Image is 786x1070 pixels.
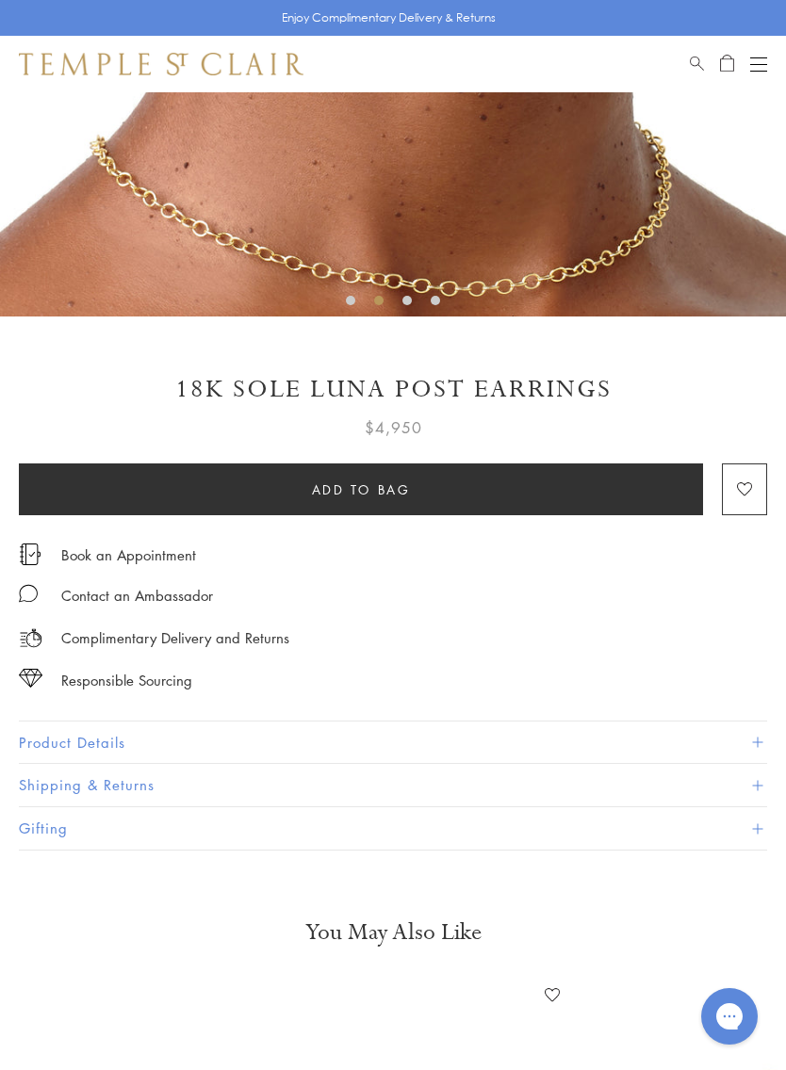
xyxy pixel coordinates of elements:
p: Enjoy Complimentary Delivery & Returns [282,8,496,27]
div: Contact an Ambassador [61,584,213,608]
img: MessageIcon-01_2.svg [19,584,38,603]
button: Gifting [19,807,767,850]
h3: You May Also Like [47,917,739,948]
a: Search [690,53,704,75]
a: Book an Appointment [61,544,196,565]
h1: 18K Sole Luna Post Earrings [19,373,767,406]
span: Add to bag [312,479,411,500]
a: Open Shopping Bag [720,53,734,75]
button: Add to bag [19,463,703,515]
button: Open navigation [750,53,767,75]
img: icon_sourcing.svg [19,669,42,688]
div: Responsible Sourcing [61,669,192,692]
span: $4,950 [365,415,422,440]
img: icon_delivery.svg [19,626,42,650]
button: Shipping & Returns [19,764,767,806]
iframe: Gorgias live chat messenger [692,981,767,1051]
img: Temple St. Clair [19,53,303,75]
button: Product Details [19,721,767,764]
img: icon_appointment.svg [19,543,41,565]
p: Complimentary Delivery and Returns [61,626,289,650]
